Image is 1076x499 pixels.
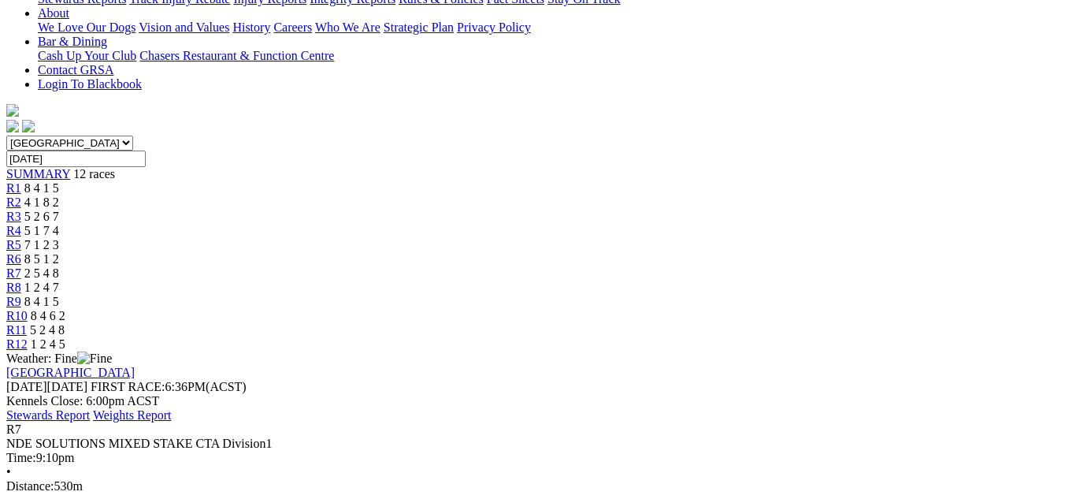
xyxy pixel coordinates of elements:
[24,281,59,294] span: 1 2 4 7
[24,295,59,308] span: 8 4 1 5
[24,196,59,209] span: 4 1 8 2
[38,6,69,20] a: About
[384,20,454,34] a: Strategic Plan
[24,266,59,280] span: 2 5 4 8
[31,309,65,322] span: 8 4 6 2
[6,337,28,351] a: R12
[6,451,1070,465] div: 9:10pm
[31,337,65,351] span: 1 2 4 5
[6,408,90,422] a: Stewards Report
[6,167,70,181] a: SUMMARY
[38,63,113,76] a: Contact GRSA
[6,380,87,393] span: [DATE]
[30,323,65,337] span: 5 2 4 8
[139,49,334,62] a: Chasers Restaurant & Function Centre
[38,49,136,62] a: Cash Up Your Club
[6,451,36,464] span: Time:
[139,20,229,34] a: Vision and Values
[93,408,172,422] a: Weights Report
[6,281,21,294] a: R8
[6,295,21,308] a: R9
[6,380,47,393] span: [DATE]
[6,210,21,223] a: R3
[6,437,1070,451] div: NDE SOLUTIONS MIXED STAKE CTA Division1
[38,20,1070,35] div: About
[6,266,21,280] a: R7
[91,380,165,393] span: FIRST RACE:
[6,120,19,132] img: facebook.svg
[38,35,107,48] a: Bar & Dining
[22,120,35,132] img: twitter.svg
[24,238,59,251] span: 7 1 2 3
[6,151,146,167] input: Select date
[24,224,59,237] span: 5 1 7 4
[38,49,1070,63] div: Bar & Dining
[38,20,135,34] a: We Love Our Dogs
[38,77,142,91] a: Login To Blackbook
[6,465,11,479] span: •
[315,20,380,34] a: Who We Are
[457,20,531,34] a: Privacy Policy
[6,423,21,436] span: R7
[232,20,270,34] a: History
[273,20,312,34] a: Careers
[24,210,59,223] span: 5 2 6 7
[6,366,135,379] a: [GEOGRAPHIC_DATA]
[6,352,112,365] span: Weather: Fine
[77,352,112,366] img: Fine
[6,309,28,322] a: R10
[73,167,115,181] span: 12 races
[91,380,247,393] span: 6:36PM(ACST)
[6,238,21,251] a: R5
[24,252,59,266] span: 8 5 1 2
[6,224,21,237] a: R4
[6,323,27,337] a: R11
[6,181,21,195] a: R1
[6,394,1070,408] div: Kennels Close: 6:00pm ACST
[6,479,1070,493] div: 530m
[6,196,21,209] a: R2
[24,181,59,195] span: 8 4 1 5
[6,104,19,117] img: logo-grsa-white.png
[6,252,21,266] a: R6
[6,479,54,493] span: Distance:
